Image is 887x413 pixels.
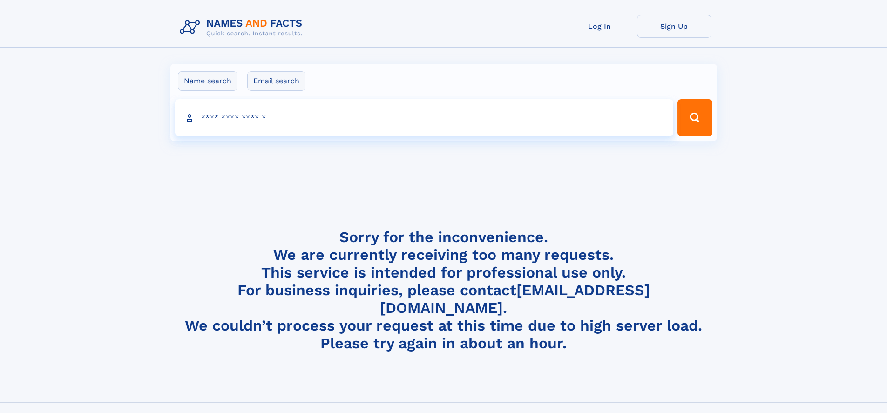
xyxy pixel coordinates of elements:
[175,99,674,136] input: search input
[380,281,650,317] a: [EMAIL_ADDRESS][DOMAIN_NAME]
[677,99,712,136] button: Search Button
[637,15,711,38] a: Sign Up
[178,71,237,91] label: Name search
[176,15,310,40] img: Logo Names and Facts
[247,71,305,91] label: Email search
[176,228,711,352] h4: Sorry for the inconvenience. We are currently receiving too many requests. This service is intend...
[562,15,637,38] a: Log In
